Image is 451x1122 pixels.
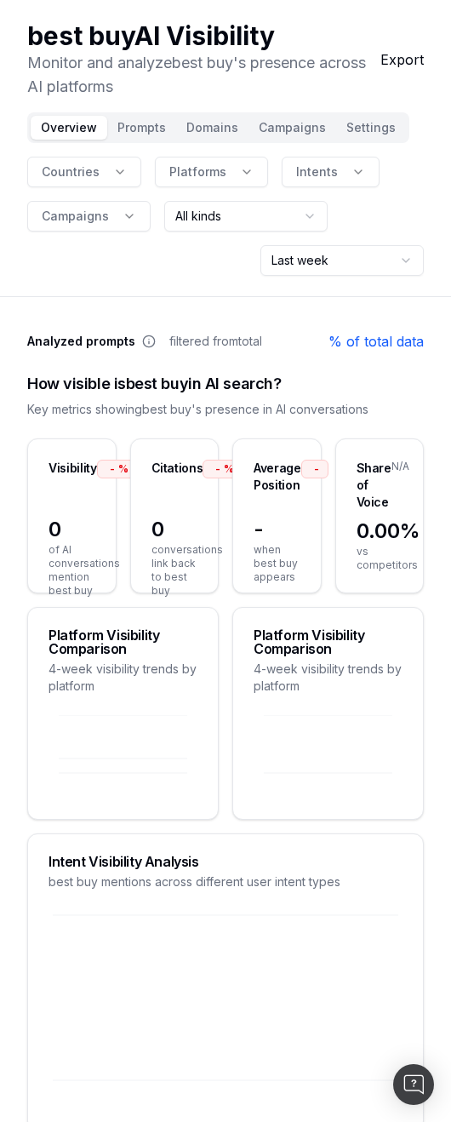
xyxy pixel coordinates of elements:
div: How visible is best buy in AI search? [27,372,424,396]
span: of AI conversations mention best buy [49,543,95,598]
div: Share of Voice [357,460,391,511]
div: - [203,460,243,478]
span: - [254,516,300,543]
span: Analyzed prompts [27,333,135,350]
div: Intent Visibility Analysis [49,855,402,868]
div: best buy mentions across different user intent types [49,873,402,890]
span: Campaigns [42,208,109,225]
div: - [301,460,328,478]
div: Key metrics showing best buy 's presence in AI conversations [27,401,424,418]
span: 0 [151,516,198,543]
span: when best buy appears [254,543,300,584]
div: 4-week visibility trends by platform [49,661,197,695]
span: filtered from total [169,333,262,350]
button: Overview [31,116,107,140]
div: Platform Visibility Comparison [254,628,402,655]
div: Open Intercom Messenger [393,1064,434,1105]
span: vs competitors [357,545,403,572]
button: Campaigns [248,116,336,140]
span: 0.00% [357,518,403,545]
h1: best buy AI Visibility [27,20,380,51]
span: Intents [296,163,338,180]
div: Citations [151,460,203,477]
div: - [97,460,138,478]
button: Settings [336,116,406,140]
a: % of total data [328,331,424,352]
span: % [118,462,128,476]
div: 4-week visibility trends by platform [254,661,402,695]
div: Visibility [49,460,97,477]
span: Platforms [169,163,226,180]
button: Export [380,49,424,70]
div: Platform Visibility Comparison [49,628,197,655]
button: Prompts [107,116,176,140]
p: Monitor and analyze best buy 's presence across AI platforms [27,51,380,99]
span: Countries [42,163,100,180]
button: Domains [176,116,248,140]
div: Average Position [254,460,301,494]
span: N/A [391,460,409,473]
span: % [224,462,234,476]
span: 0 [49,516,95,543]
span: conversations link back to best buy [151,543,198,598]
